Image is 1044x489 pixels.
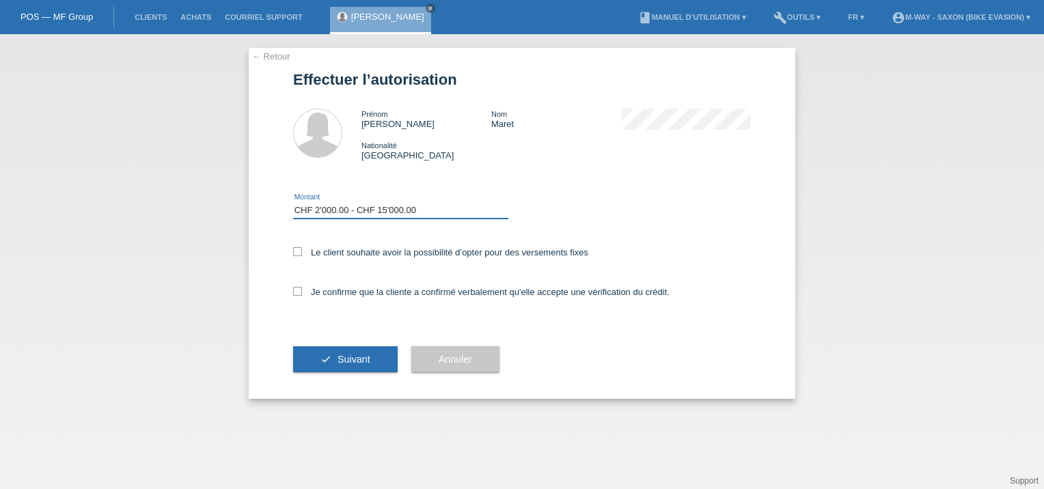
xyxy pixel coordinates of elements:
[767,13,827,21] a: buildOutils ▾
[361,110,388,118] span: Prénom
[293,346,398,372] button: check Suivant
[1010,476,1039,486] a: Support
[252,51,290,61] a: ← Retour
[361,140,491,160] div: [GEOGRAPHIC_DATA]
[128,13,174,21] a: Clients
[218,13,309,21] a: Courriel Support
[361,141,397,150] span: Nationalité
[320,354,331,365] i: check
[427,5,434,12] i: close
[491,109,621,129] div: Maret
[885,13,1037,21] a: account_circlem-way - Saxon (Bike Evasion) ▾
[338,354,370,365] span: Suivant
[293,287,670,297] label: Je confirme que la cliente a confirmé verbalement qu'elle accepte une vérification du crédit.
[293,247,588,257] label: Le client souhaite avoir la possibilité d’opter pour des versements fixes
[638,11,652,25] i: book
[892,11,905,25] i: account_circle
[174,13,218,21] a: Achats
[411,346,499,372] button: Annuler
[439,354,472,365] span: Annuler
[841,13,871,21] a: FR ▾
[293,71,751,88] h1: Effectuer l’autorisation
[20,12,93,22] a: POS — MF Group
[491,110,507,118] span: Nom
[351,12,424,22] a: [PERSON_NAME]
[426,3,435,13] a: close
[631,13,753,21] a: bookManuel d’utilisation ▾
[773,11,787,25] i: build
[361,109,491,129] div: [PERSON_NAME]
